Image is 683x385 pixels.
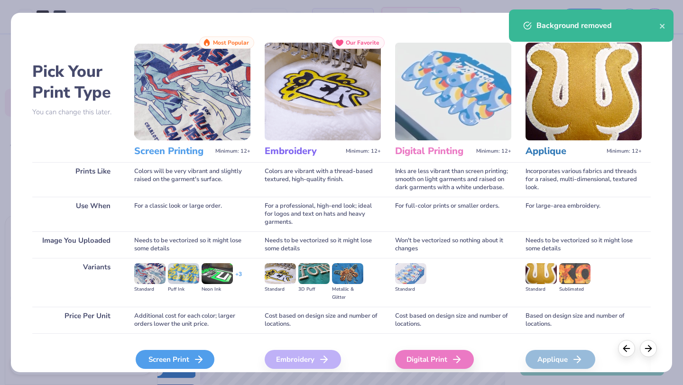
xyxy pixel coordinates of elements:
[476,148,511,155] span: Minimum: 12+
[526,285,557,293] div: Standard
[265,43,381,140] img: Embroidery
[526,307,642,333] div: Based on design size and number of locations.
[395,43,511,140] img: Digital Printing
[526,231,642,258] div: Needs to be vectorized so it might lose some details
[298,285,330,293] div: 3D Puff
[134,263,166,284] img: Standard
[265,197,381,231] div: For a professional, high-end look; ideal for logos and text on hats and heavy garments.
[202,263,233,284] img: Neon Ink
[346,39,379,46] span: Our Favorite
[526,371,642,379] span: We'll vectorize your image.
[134,307,250,333] div: Additional cost for each color; larger orders lower the unit price.
[559,285,591,293] div: Sublimated
[659,20,666,31] button: close
[32,197,120,231] div: Use When
[395,162,511,197] div: Inks are less vibrant than screen printing; smooth on light garments and raised on dark garments ...
[526,197,642,231] div: For large-area embroidery.
[215,148,250,155] span: Minimum: 12+
[134,231,250,258] div: Needs to be vectorized so it might lose some details
[32,61,120,103] h2: Pick Your Print Type
[136,350,214,369] div: Screen Print
[168,285,199,293] div: Puff Ink
[32,162,120,197] div: Prints Like
[332,285,363,302] div: Metallic & Glitter
[202,285,233,293] div: Neon Ink
[395,307,511,333] div: Cost based on design size and number of locations.
[265,285,296,293] div: Standard
[265,371,381,379] span: We'll vectorize your image.
[346,148,381,155] span: Minimum: 12+
[395,285,426,293] div: Standard
[134,285,166,293] div: Standard
[32,258,120,307] div: Variants
[265,145,342,157] h3: Embroidery
[134,43,250,140] img: Screen Printing
[536,20,659,31] div: Background removed
[526,162,642,197] div: Incorporates various fabrics and threads for a raised, multi-dimensional, textured look.
[265,307,381,333] div: Cost based on design size and number of locations.
[265,263,296,284] img: Standard
[235,270,242,286] div: + 3
[134,371,250,379] span: We'll vectorize your image.
[298,263,330,284] img: 3D Puff
[134,162,250,197] div: Colors will be very vibrant and slightly raised on the garment's surface.
[395,197,511,231] div: For full-color prints or smaller orders.
[32,307,120,333] div: Price Per Unit
[526,145,603,157] h3: Applique
[526,350,595,369] div: Applique
[526,43,642,140] img: Applique
[559,263,591,284] img: Sublimated
[32,231,120,258] div: Image You Uploaded
[265,350,341,369] div: Embroidery
[134,145,212,157] h3: Screen Printing
[395,231,511,258] div: Won't be vectorized so nothing about it changes
[213,39,249,46] span: Most Popular
[395,263,426,284] img: Standard
[32,108,120,116] p: You can change this later.
[395,350,474,369] div: Digital Print
[395,145,472,157] h3: Digital Printing
[168,263,199,284] img: Puff Ink
[332,263,363,284] img: Metallic & Glitter
[265,162,381,197] div: Colors are vibrant with a thread-based textured, high-quality finish.
[526,263,557,284] img: Standard
[265,231,381,258] div: Needs to be vectorized so it might lose some details
[134,197,250,231] div: For a classic look or large order.
[607,148,642,155] span: Minimum: 12+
